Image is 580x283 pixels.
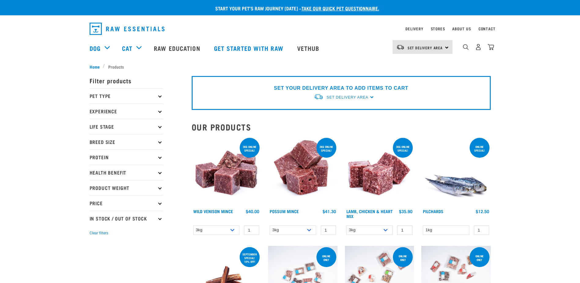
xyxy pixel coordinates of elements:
[301,7,379,9] a: take our quick pet questionnaire.
[405,28,423,30] a: Delivery
[240,142,260,155] div: 3kg online special!
[192,122,491,132] h2: Our Products
[193,210,233,212] a: Wild Venison Mince
[240,250,260,266] div: September special! 10% off!
[90,63,100,70] span: Home
[463,44,469,50] img: home-icon-1@2x.png
[452,28,471,30] a: About Us
[90,134,163,149] p: Breed Size
[270,210,299,212] a: Possum Mince
[397,225,412,235] input: 1
[90,63,103,70] a: Home
[470,142,489,155] div: ONLINE SPECIAL!
[431,28,445,30] a: Stores
[345,137,414,206] img: 1124 Lamb Chicken Heart Mix 01
[90,104,163,119] p: Experience
[246,209,259,214] div: $40.00
[488,44,494,50] img: home-icon@2x.png
[90,119,163,134] p: Life Stage
[316,142,336,155] div: 3kg online special!
[90,195,163,211] p: Price
[470,251,489,264] div: Online Only
[90,73,163,88] p: Filter products
[393,251,413,264] div: Online Only
[122,43,132,53] a: Cat
[90,230,108,236] button: Clear filters
[408,47,443,49] span: Set Delivery Area
[396,44,405,50] img: van-moving.png
[90,211,163,226] p: In Stock / Out Of Stock
[478,28,496,30] a: Contact
[85,20,496,37] nav: dropdown navigation
[393,142,413,155] div: 3kg online special!
[475,44,482,50] img: user.png
[474,225,489,235] input: 1
[327,95,368,100] span: Set Delivery Area
[399,209,412,214] div: $35.90
[321,225,336,235] input: 1
[244,225,259,235] input: 1
[274,85,408,92] p: SET YOUR DELIVERY AREA TO ADD ITEMS TO CART
[268,137,338,206] img: 1102 Possum Mince 01
[314,94,323,100] img: van-moving.png
[90,63,491,70] nav: breadcrumbs
[291,36,327,60] a: Vethub
[90,165,163,180] p: Health Benefit
[421,137,491,206] img: Four Whole Pilchards
[148,36,208,60] a: Raw Education
[208,36,291,60] a: Get started with Raw
[316,251,336,264] div: ONLINE ONLY
[423,210,443,212] a: Pilchards
[346,210,393,217] a: Lamb, Chicken & Heart Mix
[90,88,163,104] p: Pet Type
[90,43,101,53] a: Dog
[90,180,163,195] p: Product Weight
[90,23,164,35] img: Raw Essentials Logo
[323,209,336,214] div: $41.30
[192,137,261,206] img: Pile Of Cubed Wild Venison Mince For Pets
[90,149,163,165] p: Protein
[476,209,489,214] div: $12.50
